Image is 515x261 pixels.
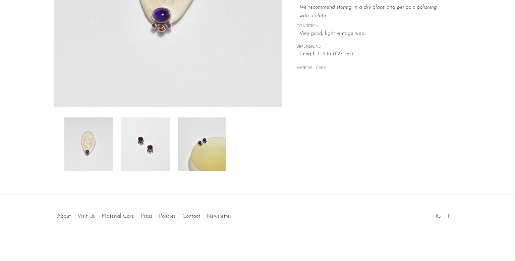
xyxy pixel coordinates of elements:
a: PT [448,214,454,219]
ul: Quick links [54,208,235,221]
span: CONDITION [296,23,447,30]
img: Amethyst Ruby Cluster Earrings [178,117,226,171]
a: Press [141,214,152,219]
a: Contact [182,214,200,219]
span: DIMENSIONS [296,44,447,50]
a: Policies [159,214,176,219]
img: Amethyst Ruby Cluster Earrings [64,117,113,171]
i: We recommend storing in a dry place and periodic polishing with a cloth. [299,5,437,19]
a: Material Care [102,214,134,219]
span: Very good; light vintage wear. [299,30,447,38]
a: About [57,214,71,219]
a: IG [436,214,441,219]
button: MATERIAL CARE [296,66,326,71]
span: Length: 0.5 in (1.27 cm) [299,50,447,59]
ul: Social Medias [432,208,457,221]
img: Amethyst Ruby Cluster Earrings [121,117,170,171]
a: Visit Us [77,214,95,219]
